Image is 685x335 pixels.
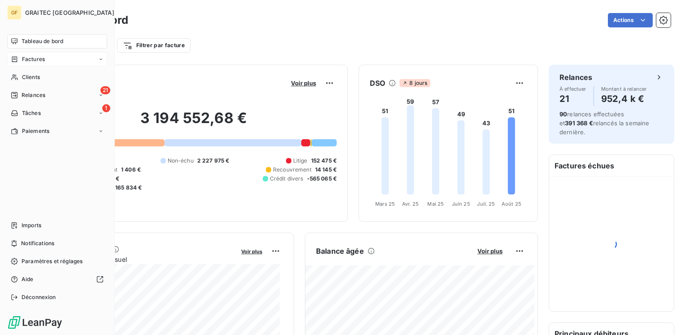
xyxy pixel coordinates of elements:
[7,5,22,20] div: GF
[22,91,45,99] span: Relances
[168,157,194,165] span: Non-échu
[315,166,337,174] span: 14 145 €
[22,257,82,265] span: Paramètres et réglages
[565,119,593,127] span: 391 368 €
[559,110,650,136] span: relances effectuées et relancés la semaine dernière.
[291,79,316,87] span: Voir plus
[22,127,49,135] span: Paiements
[452,201,470,207] tspan: Juin 25
[102,104,110,112] span: 1
[100,86,110,94] span: 21
[427,201,444,207] tspan: Mai 25
[21,239,54,247] span: Notifications
[121,166,141,174] span: 1 406 €
[22,221,41,229] span: Imports
[113,184,142,192] span: -165 834 €
[197,157,230,165] span: 2 227 975 €
[51,109,337,136] h2: 3 194 552,68 €
[477,247,503,255] span: Voir plus
[7,124,107,138] a: Paiements
[238,247,265,255] button: Voir plus
[477,201,495,207] tspan: Juil. 25
[475,247,505,255] button: Voir plus
[7,70,107,84] a: Clients
[311,157,337,165] span: 152 475 €
[25,9,114,16] span: GRAITEC [GEOGRAPHIC_DATA]
[22,293,56,301] span: Déconnexion
[22,109,41,117] span: Tâches
[370,78,385,88] h6: DSO
[559,72,592,83] h6: Relances
[51,255,235,264] span: Chiffre d'affaires mensuel
[559,92,586,106] h4: 21
[399,79,430,87] span: 8 jours
[559,86,586,92] span: À effectuer
[273,166,312,174] span: Recouvrement
[241,248,262,255] span: Voir plus
[288,79,319,87] button: Voir plus
[22,275,34,283] span: Aide
[7,106,107,120] a: 1Tâches
[22,37,63,45] span: Tableau de bord
[22,73,40,81] span: Clients
[375,201,395,207] tspan: Mars 25
[307,175,337,183] span: -565 065 €
[7,88,107,102] a: 21Relances
[608,13,653,27] button: Actions
[502,201,521,207] tspan: Août 25
[549,155,674,176] h6: Factures échues
[7,315,63,330] img: Logo LeanPay
[7,218,107,233] a: Imports
[270,175,303,183] span: Crédit divers
[7,272,107,287] a: Aide
[7,34,107,48] a: Tableau de bord
[293,157,308,165] span: Litige
[559,110,567,118] span: 90
[601,92,647,106] h4: 952,4 k €
[601,86,647,92] span: Montant à relancer
[316,246,364,256] h6: Balance âgée
[402,201,419,207] tspan: Avr. 25
[7,254,107,269] a: Paramètres et réglages
[117,38,191,53] button: Filtrer par facture
[7,52,107,66] a: Factures
[22,55,45,63] span: Factures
